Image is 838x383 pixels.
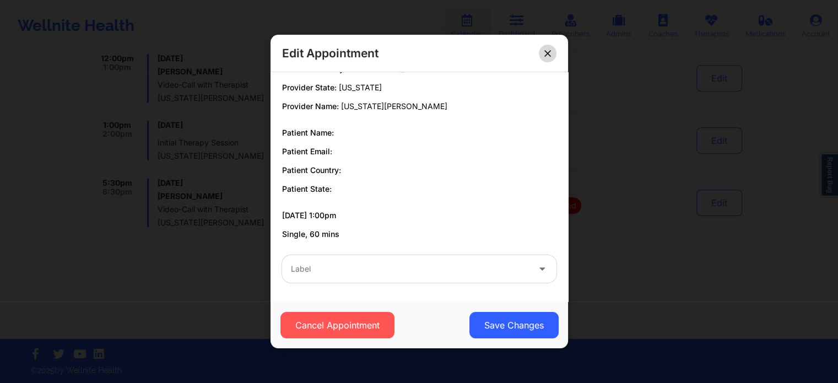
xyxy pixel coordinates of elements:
button: Cancel Appointment [280,312,394,338]
p: Patient State: [282,184,556,195]
p: [DATE] 1:00pm [282,210,556,221]
p: Provider State: [282,82,556,93]
p: Single, 60 mins [282,229,556,240]
p: Patient Country: [282,165,556,176]
span: [US_STATE][PERSON_NAME] [341,101,447,111]
span: [US_STATE] [339,83,382,92]
p: Provider Name: [282,101,556,112]
button: Save Changes [469,312,558,338]
p: Patient Email: [282,146,556,157]
h2: Edit Appointment [282,46,379,61]
p: Patient Name: [282,127,556,138]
